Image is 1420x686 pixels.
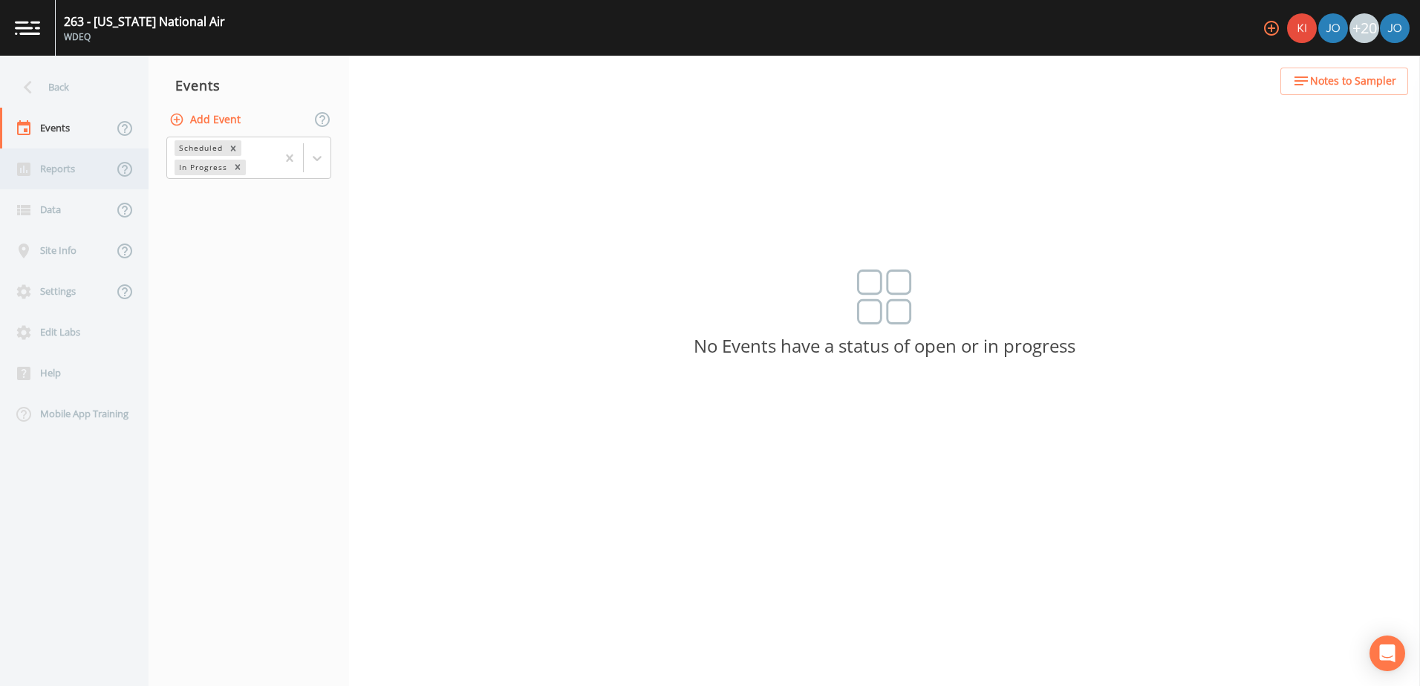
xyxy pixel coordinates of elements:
div: Open Intercom Messenger [1369,636,1405,671]
p: No Events have a status of open or in progress [349,339,1420,353]
img: svg%3e [857,269,912,324]
div: Remove Scheduled [225,140,241,156]
div: 263 - [US_STATE] National Air [64,13,225,30]
div: +20 [1349,13,1379,43]
div: Kira Cunniff [1286,13,1318,43]
button: Add Event [166,106,247,134]
div: In Progress [175,160,229,175]
span: Notes to Sampler [1310,72,1396,91]
img: logo [15,21,40,35]
img: d2de15c11da5451b307a030ac90baa3e [1318,13,1348,43]
div: Remove In Progress [229,160,246,175]
button: Notes to Sampler [1280,68,1408,95]
div: WDEQ [64,30,225,44]
div: Events [149,67,349,104]
div: Scheduled [175,140,225,156]
img: d2de15c11da5451b307a030ac90baa3e [1380,13,1410,43]
img: 90c1b0c37970a682c16f0c9ace18ad6c [1287,13,1317,43]
div: Josh Watzak [1318,13,1349,43]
